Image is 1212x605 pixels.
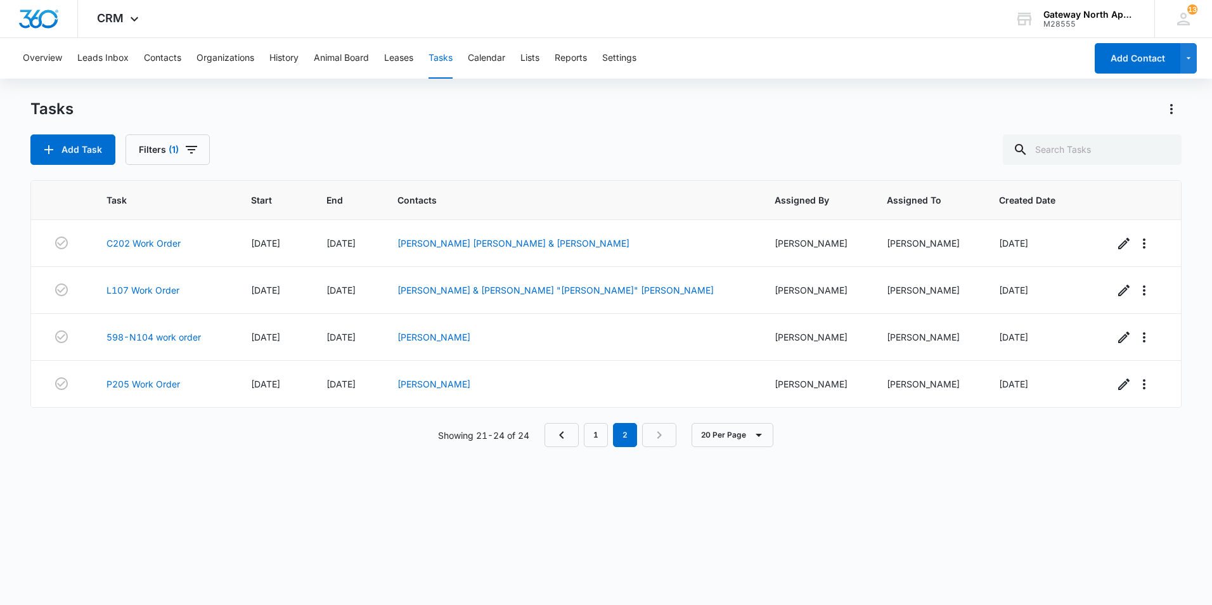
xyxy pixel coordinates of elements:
div: [PERSON_NAME] [775,377,856,391]
div: [PERSON_NAME] [887,330,969,344]
div: [PERSON_NAME] [775,330,856,344]
div: account name [1043,10,1136,20]
span: [DATE] [999,238,1028,249]
button: Reports [555,38,587,79]
span: [DATE] [251,332,280,342]
button: 20 Per Page [692,423,773,447]
span: End [326,193,349,207]
span: 13 [1187,4,1197,15]
div: [PERSON_NAME] [775,237,856,250]
a: [PERSON_NAME] & [PERSON_NAME] "[PERSON_NAME]" [PERSON_NAME] [397,285,714,296]
div: account id [1043,20,1136,29]
p: Showing 21-24 of 24 [438,429,529,442]
span: Task [106,193,202,207]
button: Actions [1161,99,1182,119]
span: [DATE] [251,379,280,389]
span: [DATE] [326,238,356,249]
a: [PERSON_NAME] [397,332,470,342]
a: P205 Work Order [106,377,180,391]
span: [DATE] [326,285,356,296]
button: Lists [520,38,539,79]
span: [DATE] [999,379,1028,389]
a: L107 Work Order [106,283,179,297]
a: 598-N104 work order [106,330,201,344]
input: Search Tasks [1003,134,1182,165]
button: Animal Board [314,38,369,79]
button: Contacts [144,38,181,79]
a: Previous Page [545,423,579,447]
span: Created Date [999,193,1064,207]
em: 2 [613,423,637,447]
button: Calendar [468,38,505,79]
a: [PERSON_NAME] [PERSON_NAME] & [PERSON_NAME] [397,238,629,249]
span: (1) [169,145,179,154]
a: Page 1 [584,423,608,447]
a: C202 Work Order [106,237,181,250]
span: [DATE] [251,238,280,249]
div: notifications count [1187,4,1197,15]
span: Contacts [397,193,726,207]
div: [PERSON_NAME] [887,377,969,391]
button: Leases [384,38,413,79]
span: Start [251,193,278,207]
span: Assigned By [775,193,838,207]
div: [PERSON_NAME] [775,283,856,297]
div: [PERSON_NAME] [887,237,969,250]
button: Overview [23,38,62,79]
h1: Tasks [30,100,74,119]
span: [DATE] [999,285,1028,296]
span: [DATE] [251,285,280,296]
span: [DATE] [999,332,1028,342]
nav: Pagination [545,423,676,447]
button: Filters(1) [126,134,210,165]
button: Leads Inbox [77,38,129,79]
div: [PERSON_NAME] [887,283,969,297]
span: [DATE] [326,332,356,342]
button: History [269,38,299,79]
button: Tasks [429,38,453,79]
button: Organizations [197,38,254,79]
a: [PERSON_NAME] [397,379,470,389]
button: Settings [602,38,636,79]
span: CRM [97,11,124,25]
button: Add Task [30,134,115,165]
span: Assigned To [887,193,950,207]
span: [DATE] [326,379,356,389]
button: Add Contact [1095,43,1180,74]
